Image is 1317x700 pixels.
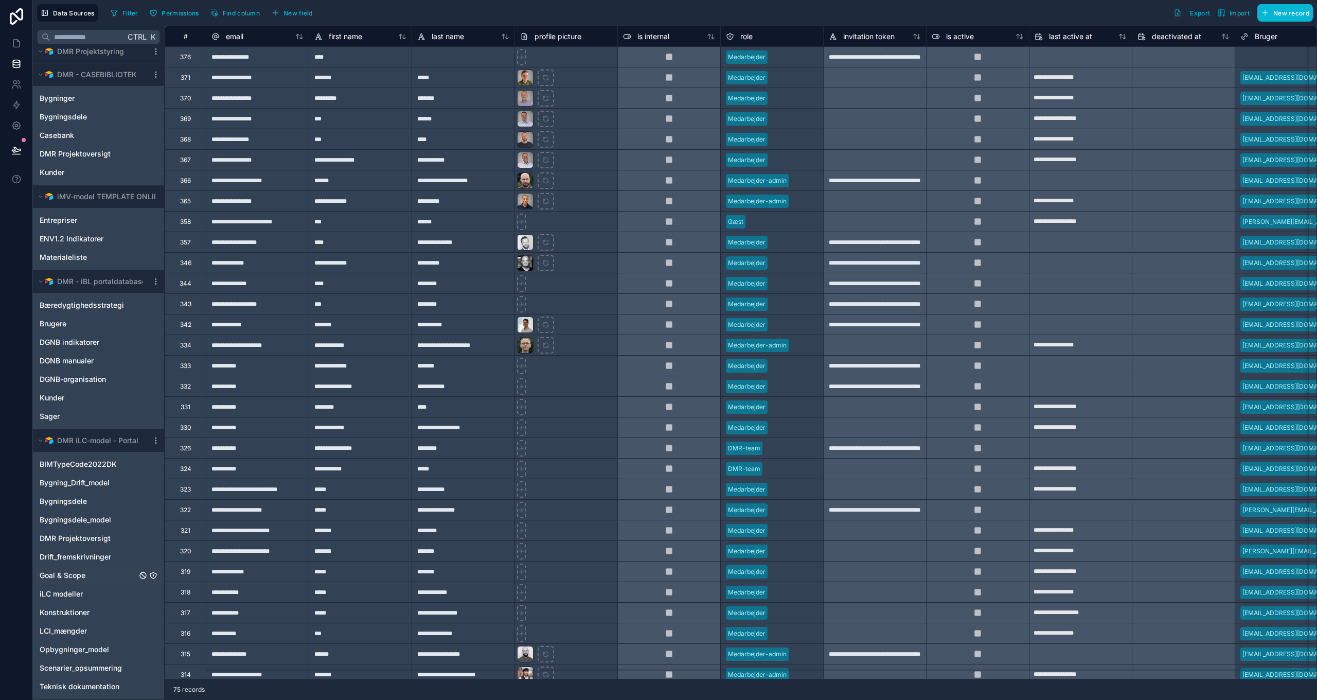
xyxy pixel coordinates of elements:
div: 319 [181,568,190,576]
div: Medarbejder-admin [728,650,787,659]
div: 316 [181,629,190,638]
div: Medarbejder-admin [728,197,787,206]
div: DMR-team [728,464,760,474]
span: K [149,33,156,41]
div: Medarbejder [728,155,766,165]
div: Medarbejder [728,238,766,247]
div: Medarbejder [728,505,766,515]
button: New record [1257,4,1313,22]
span: last active at [1049,31,1092,42]
div: Gæst [728,217,743,226]
div: Medarbejder [728,52,766,62]
span: Data Sources [53,9,95,17]
div: Medarbejder-admin [728,341,787,350]
div: Medarbejder [728,361,766,371]
div: 358 [180,218,191,226]
div: 334 [180,341,191,349]
div: Medarbejder [728,94,766,103]
span: Permissions [162,9,199,17]
div: Medarbejder [728,300,766,309]
div: 365 [180,197,191,205]
div: 320 [180,547,191,555]
div: Medarbejder [728,279,766,288]
div: Medarbejder-admin [728,176,787,185]
div: 343 [180,300,191,308]
div: 332 [180,382,191,391]
span: New field [283,9,313,17]
div: Medarbejder [728,588,766,597]
div: Medarbejder [728,567,766,576]
div: Medarbejder-admin [728,670,787,679]
div: 370 [180,94,191,102]
span: Bruger [1255,31,1277,42]
div: 367 [180,156,191,164]
div: 369 [180,115,191,123]
div: 366 [180,177,191,185]
span: Find column [223,9,260,17]
span: first name [329,31,362,42]
span: invitation token [843,31,895,42]
div: Medarbejder [728,547,766,556]
button: Import [1214,4,1253,22]
div: Medarbejder [728,423,766,432]
div: Medarbejder [728,114,766,124]
a: Permissions [146,5,206,21]
div: 315 [181,650,190,658]
div: 331 [181,403,190,411]
div: 330 [180,424,191,432]
div: Medarbejder [728,73,766,82]
div: 324 [180,465,191,473]
div: Medarbejder [728,608,766,618]
div: Medarbejder [728,629,766,638]
div: 323 [180,485,191,494]
div: 344 [180,279,191,288]
button: Export [1170,4,1214,22]
div: Medarbejder [728,258,766,268]
span: last name [432,31,464,42]
span: email [226,31,243,42]
div: 322 [180,506,191,514]
div: Medarbejder [728,485,766,494]
div: Medarbejder [728,402,766,412]
div: # [173,32,198,40]
span: deactivated at [1152,31,1201,42]
button: New field [268,5,316,21]
div: 371 [181,74,190,82]
span: Ctrl [127,30,148,43]
button: Permissions [146,5,202,21]
div: Medarbejder [728,382,766,391]
span: New record [1273,9,1309,17]
div: 321 [181,527,190,535]
div: 326 [180,444,191,452]
span: profile picture [535,31,581,42]
span: role [740,31,753,42]
div: 357 [180,238,191,247]
div: Medarbejder [728,320,766,329]
div: 318 [181,588,190,597]
button: Filter [106,5,142,21]
div: DMR-team [728,444,760,453]
span: Import [1230,9,1250,17]
button: Find column [207,5,263,21]
div: 317 [181,609,190,617]
span: is active [946,31,974,42]
button: Data Sources [37,4,98,22]
div: 314 [181,671,191,679]
div: 368 [180,135,191,144]
div: Medarbejder [728,526,766,535]
span: is internal [637,31,669,42]
span: 75 records [173,686,205,694]
span: Filter [122,9,138,17]
a: New record [1253,4,1313,22]
div: 376 [180,53,191,61]
div: 342 [180,321,191,329]
div: 333 [180,362,191,370]
div: Medarbejder [728,135,766,144]
div: 346 [180,259,191,267]
span: Export [1190,9,1210,17]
